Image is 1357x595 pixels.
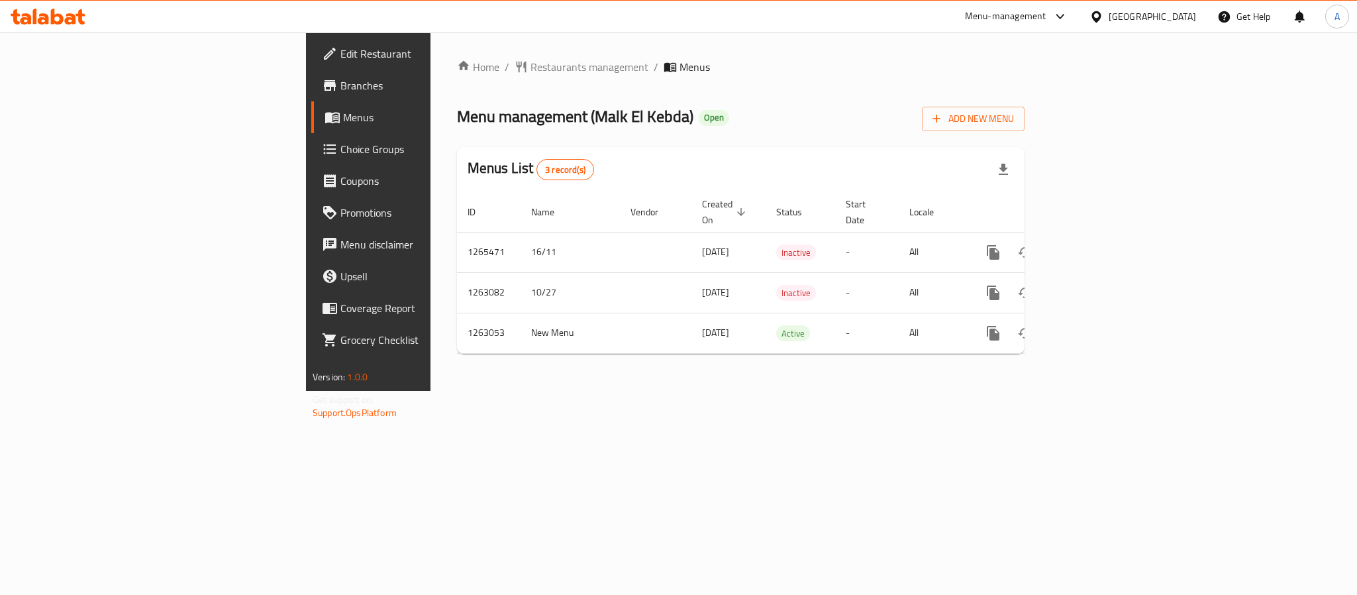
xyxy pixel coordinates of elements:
[978,317,1009,349] button: more
[311,292,532,324] a: Coverage Report
[679,59,710,75] span: Menus
[899,272,967,313] td: All
[311,165,532,197] a: Coupons
[313,368,345,386] span: Version:
[521,313,620,353] td: New Menu
[311,133,532,165] a: Choice Groups
[521,232,620,272] td: 16/11
[1009,317,1041,349] button: Change Status
[909,204,951,220] span: Locale
[311,324,532,356] a: Grocery Checklist
[967,192,1115,233] th: Actions
[699,110,729,126] div: Open
[835,313,899,353] td: -
[978,277,1009,309] button: more
[654,59,658,75] li: /
[702,284,729,301] span: [DATE]
[776,286,816,301] span: Inactive
[340,78,522,93] span: Branches
[630,204,676,220] span: Vendor
[899,232,967,272] td: All
[515,59,648,75] a: Restaurants management
[776,326,810,341] span: Active
[531,204,572,220] span: Name
[776,244,816,260] div: Inactive
[702,196,750,228] span: Created On
[835,272,899,313] td: -
[340,46,522,62] span: Edit Restaurant
[311,260,532,292] a: Upsell
[311,197,532,229] a: Promotions
[340,268,522,284] span: Upsell
[340,205,522,221] span: Promotions
[457,192,1115,354] table: enhanced table
[340,141,522,157] span: Choice Groups
[1109,9,1196,24] div: [GEOGRAPHIC_DATA]
[457,59,1025,75] nav: breadcrumb
[536,159,594,180] div: Total records count
[340,300,522,316] span: Coverage Report
[457,101,693,131] span: Menu management ( Malk El Kebda )
[932,111,1014,127] span: Add New Menu
[965,9,1046,25] div: Menu-management
[846,196,883,228] span: Start Date
[468,204,493,220] span: ID
[343,109,522,125] span: Menus
[340,332,522,348] span: Grocery Checklist
[702,243,729,260] span: [DATE]
[311,70,532,101] a: Branches
[313,404,397,421] a: Support.OpsPlatform
[340,173,522,189] span: Coupons
[1334,9,1340,24] span: A
[340,237,522,252] span: Menu disclaimer
[899,313,967,353] td: All
[1009,277,1041,309] button: Change Status
[311,229,532,260] a: Menu disclaimer
[776,204,819,220] span: Status
[702,324,729,341] span: [DATE]
[987,154,1019,186] div: Export file
[311,38,532,70] a: Edit Restaurant
[311,101,532,133] a: Menus
[468,158,594,180] h2: Menus List
[699,112,729,123] span: Open
[776,325,810,341] div: Active
[1009,237,1041,268] button: Change Status
[530,59,648,75] span: Restaurants management
[521,272,620,313] td: 10/27
[537,164,593,176] span: 3 record(s)
[347,368,368,386] span: 1.0.0
[978,237,1009,268] button: more
[922,107,1025,131] button: Add New Menu
[835,232,899,272] td: -
[313,391,374,408] span: Get support on:
[776,245,816,260] span: Inactive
